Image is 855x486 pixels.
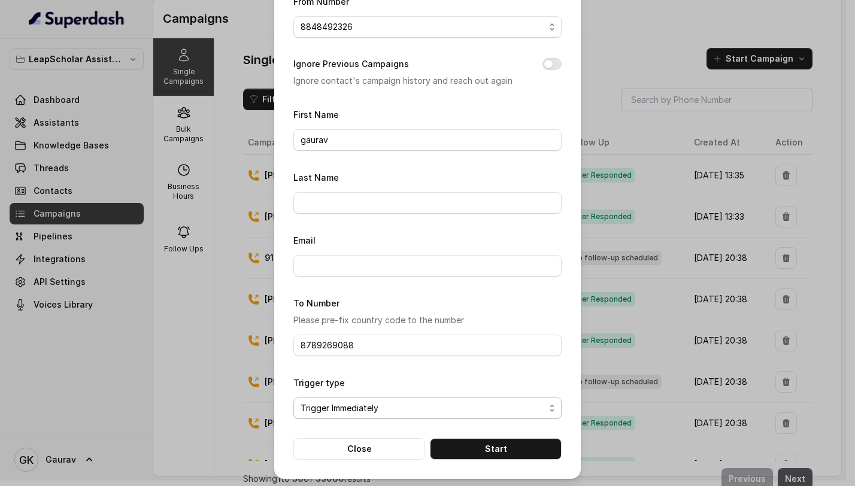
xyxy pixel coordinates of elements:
button: Start [430,438,562,460]
p: Ignore contact's campaign history and reach out again [293,74,523,88]
label: Trigger type [293,378,345,388]
label: Email [293,235,316,245]
p: Please pre-fix country code to the number [293,313,562,327]
label: To Number [293,298,339,308]
button: Close [293,438,425,460]
label: Ignore Previous Campaigns [293,57,409,71]
label: Last Name [293,172,339,183]
label: First Name [293,110,339,120]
